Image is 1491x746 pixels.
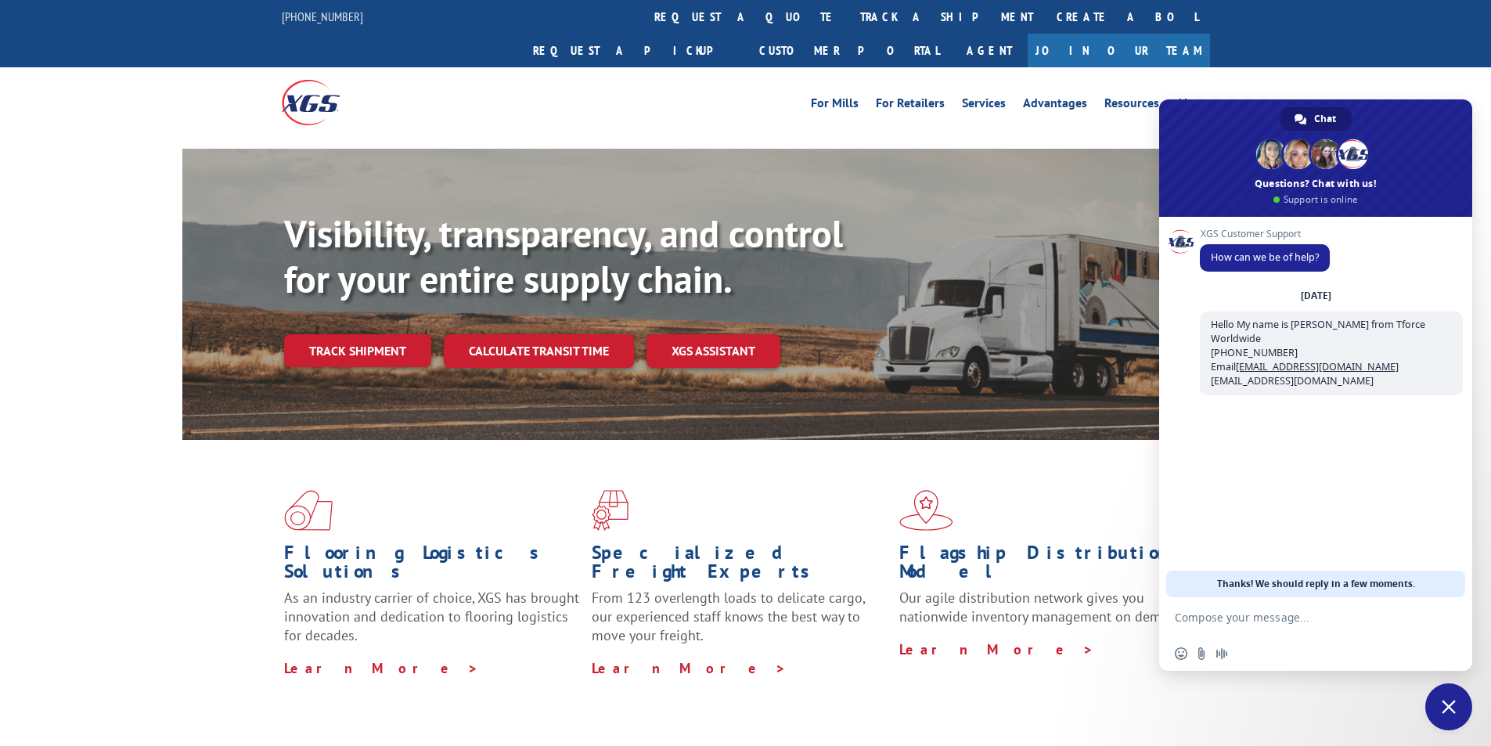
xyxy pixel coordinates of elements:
span: Chat [1314,107,1336,131]
img: xgs-icon-focused-on-flooring-red [592,490,628,531]
p: From 123 overlength loads to delicate cargo, our experienced staff knows the best way to move you... [592,589,888,658]
div: Chat [1280,107,1352,131]
a: [EMAIL_ADDRESS][DOMAIN_NAME] [1236,360,1399,373]
a: XGS ASSISTANT [646,334,780,368]
img: xgs-icon-flagship-distribution-model-red [899,490,953,531]
a: Request a pickup [521,34,747,67]
span: Insert an emoji [1175,647,1187,660]
h1: Flooring Logistics Solutions [284,543,580,589]
span: How can we be of help? [1211,250,1319,264]
div: Close chat [1425,683,1472,730]
span: Send a file [1195,647,1208,660]
a: Join Our Team [1028,34,1210,67]
span: Audio message [1215,647,1228,660]
a: About [1176,97,1210,114]
a: Resources [1104,97,1159,114]
a: Learn More > [592,659,787,677]
h1: Flagship Distribution Model [899,543,1195,589]
a: Track shipment [284,334,431,367]
a: Customer Portal [747,34,951,67]
span: Our agile distribution network gives you nationwide inventory management on demand. [899,589,1187,625]
div: [DATE] [1301,291,1331,301]
a: Agent [951,34,1028,67]
span: As an industry carrier of choice, XGS has brought innovation and dedication to flooring logistics... [284,589,579,644]
span: XGS Customer Support [1200,229,1330,240]
a: Advantages [1023,97,1087,114]
span: Thanks! We should reply in a few moments. [1217,571,1415,597]
a: Services [962,97,1006,114]
a: Calculate transit time [444,334,634,368]
h1: Specialized Freight Experts [592,543,888,589]
a: Learn More > [284,659,479,677]
b: Visibility, transparency, and control for your entire supply chain. [284,209,843,303]
a: For Mills [811,97,859,114]
a: [PHONE_NUMBER] [282,9,363,24]
textarea: Compose your message... [1175,611,1422,625]
span: Hello My name is [PERSON_NAME] from Tforce Worldwide [PHONE_NUMBER] Email [EMAIL_ADDRESS][DOMAIN_... [1211,318,1425,387]
a: Learn More > [899,640,1094,658]
img: xgs-icon-total-supply-chain-intelligence-red [284,490,333,531]
a: For Retailers [876,97,945,114]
